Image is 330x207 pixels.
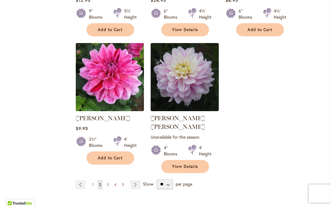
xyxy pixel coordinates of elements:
div: 4½' Height [199,8,211,20]
span: Add to Cart [98,155,123,161]
span: View Details [172,164,198,169]
span: 2 [99,182,101,187]
img: Charlotte Mae [151,43,219,111]
img: CHA CHING [76,43,144,111]
span: per page [176,181,192,187]
a: 1 [90,180,95,189]
div: 6" Blooms [239,8,256,20]
button: Add to Cart [86,23,134,36]
span: Add to Cart [248,27,273,32]
div: 9" Blooms [89,8,106,20]
span: $9.95 [76,125,88,131]
div: 4' Height [199,145,211,157]
div: 4" Blooms [164,145,181,157]
div: 5½' Height [124,8,137,20]
a: View Details [161,23,209,36]
span: 4 [114,182,116,187]
span: Add to Cart [98,27,123,32]
a: Charlotte Mae [151,107,219,112]
button: Add to Cart [236,23,284,36]
span: Show [143,181,153,187]
div: 4' Height [124,136,137,148]
a: 5 [120,180,126,189]
p: Unavailable for the season [151,134,219,140]
iframe: Launch Accessibility Center [5,185,22,202]
a: [PERSON_NAME] [PERSON_NAME] [151,114,205,130]
a: CHA CHING [76,107,144,112]
button: Add to Cart [86,151,134,165]
span: 5 [122,182,124,187]
span: 1 [92,182,94,187]
div: 6" Blooms [164,8,181,20]
div: 3½" Blooms [89,136,106,148]
a: 4 [113,180,118,189]
span: 3 [107,182,109,187]
a: 3 [105,180,110,189]
a: [PERSON_NAME] [76,114,130,122]
div: 4½' Height [274,8,286,20]
span: View Details [172,27,198,32]
a: View Details [161,160,209,173]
